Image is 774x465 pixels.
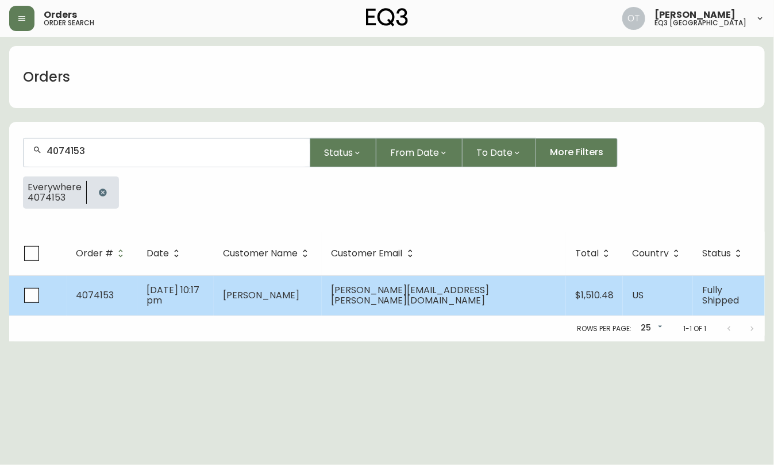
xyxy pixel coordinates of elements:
span: 4074153 [76,289,114,302]
span: Date [147,250,169,257]
h5: order search [44,20,94,26]
span: Total [575,250,599,257]
img: 5d4d18d254ded55077432b49c4cb2919 [622,7,645,30]
span: From Date [390,145,439,160]
span: Status [702,248,746,259]
h5: eq3 [GEOGRAPHIC_DATA] [654,20,746,26]
span: More Filters [550,146,603,159]
span: Orders [44,10,77,20]
span: US [632,289,644,302]
span: [PERSON_NAME] [223,289,299,302]
span: Fully Shipped [702,283,739,307]
span: [PERSON_NAME][EMAIL_ADDRESS][PERSON_NAME][DOMAIN_NAME] [331,283,490,307]
span: Customer Name [223,248,313,259]
span: Date [147,248,184,259]
span: Country [632,250,669,257]
span: [PERSON_NAME] [654,10,736,20]
span: Order # [76,250,113,257]
span: Everywhere [28,182,82,193]
span: Customer Email [331,250,403,257]
button: To Date [463,138,536,167]
span: $1,510.48 [575,289,614,302]
button: More Filters [536,138,618,167]
span: To Date [476,145,513,160]
span: Status [324,145,353,160]
span: Total [575,248,614,259]
p: 1-1 of 1 [683,324,706,334]
span: Country [632,248,684,259]
span: Customer Name [223,250,298,257]
span: 4074153 [28,193,82,203]
button: Status [310,138,376,167]
img: logo [366,8,409,26]
div: 25 [636,319,665,338]
h1: Orders [23,67,70,87]
span: Customer Email [331,248,418,259]
input: Search [47,145,301,156]
button: From Date [376,138,463,167]
span: [DATE] 10:17 pm [147,283,199,307]
span: Order # [76,248,128,259]
span: Status [702,250,731,257]
p: Rows per page: [577,324,631,334]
